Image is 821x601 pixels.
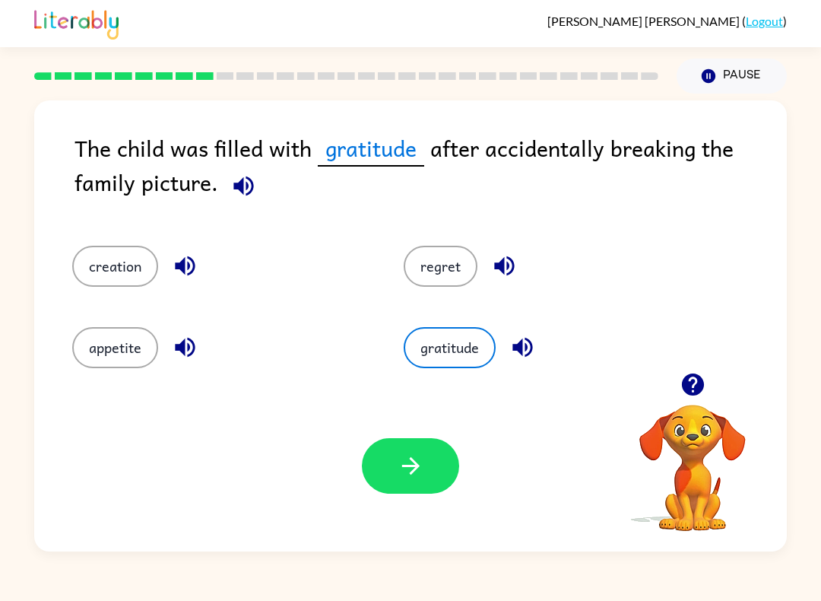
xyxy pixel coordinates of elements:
a: Logout [746,14,783,28]
button: gratitude [404,327,496,368]
span: [PERSON_NAME] [PERSON_NAME] [547,14,742,28]
button: creation [72,246,158,287]
span: gratitude [318,131,424,167]
div: The child was filled with after accidentally breaking the family picture. [74,131,787,215]
button: regret [404,246,477,287]
button: Pause [677,59,787,94]
button: appetite [72,327,158,368]
img: Literably [34,6,119,40]
div: ( ) [547,14,787,28]
video: Your browser must support playing .mp4 files to use Literably. Please try using another browser. [617,381,769,533]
